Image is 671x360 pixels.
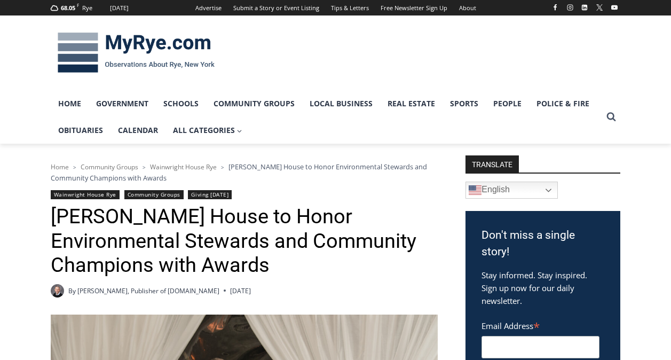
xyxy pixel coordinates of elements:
[469,184,481,197] img: en
[481,227,604,261] h3: Don't miss a single story!
[608,1,621,14] a: YouTube
[77,286,219,295] a: [PERSON_NAME], Publisher of [DOMAIN_NAME]
[380,90,443,117] a: Real Estate
[443,90,486,117] a: Sports
[51,162,69,171] a: Home
[51,162,427,182] span: [PERSON_NAME] House to Honor Environmental Stewards and Community Champions with Awards
[51,190,120,199] a: Wainwright House Rye
[173,124,242,136] span: All Categories
[143,163,146,171] span: >
[110,3,129,13] div: [DATE]
[206,90,302,117] a: Community Groups
[486,90,529,117] a: People
[221,163,224,171] span: >
[481,315,599,334] label: Email Address
[110,117,165,144] a: Calendar
[77,2,79,8] span: F
[602,107,621,127] button: View Search Form
[549,1,562,14] a: Facebook
[51,161,438,183] nav: Breadcrumbs
[51,25,222,81] img: MyRye.com
[578,1,591,14] a: Linkedin
[230,286,251,296] time: [DATE]
[73,163,76,171] span: >
[82,3,92,13] div: Rye
[51,284,64,298] a: Author image
[51,205,438,278] h1: [PERSON_NAME] House to Honor Environmental Stewards and Community Champions with Awards
[51,117,110,144] a: Obituaries
[61,4,75,12] span: 68.05
[188,190,232,199] a: Giving [DATE]
[150,162,217,171] a: Wainwright House Rye
[81,162,138,171] a: Community Groups
[68,286,76,296] span: By
[156,90,206,117] a: Schools
[465,155,519,173] strong: TRANSLATE
[564,1,577,14] a: Instagram
[302,90,380,117] a: Local Business
[124,190,184,199] a: Community Groups
[593,1,606,14] a: X
[51,90,89,117] a: Home
[465,182,558,199] a: English
[481,269,604,307] p: Stay informed. Stay inspired. Sign up now for our daily newsletter.
[51,90,602,144] nav: Primary Navigation
[165,117,250,144] a: All Categories
[529,90,597,117] a: Police & Fire
[89,90,156,117] a: Government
